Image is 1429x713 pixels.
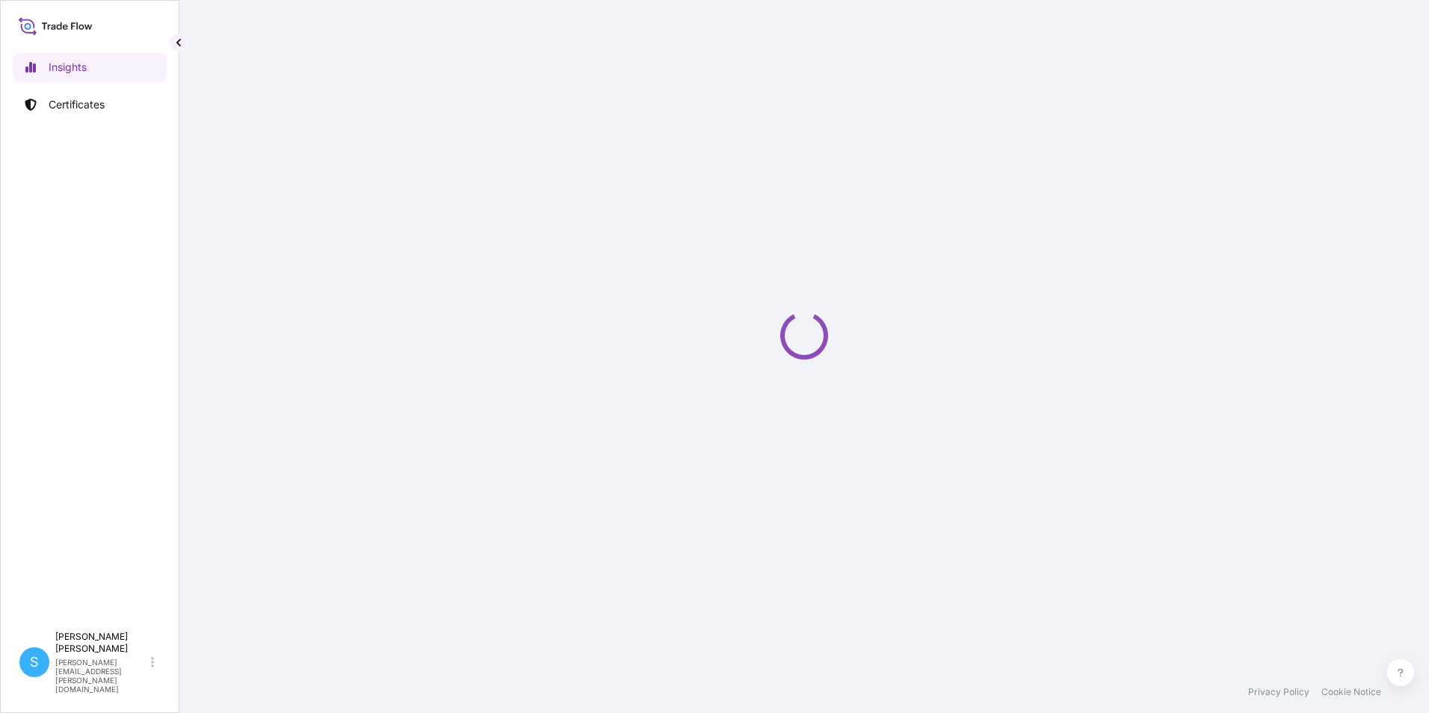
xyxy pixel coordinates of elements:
[30,655,39,670] span: S
[13,90,167,120] a: Certificates
[1321,686,1381,698] a: Cookie Notice
[1248,686,1309,698] a: Privacy Policy
[55,658,148,694] p: [PERSON_NAME][EMAIL_ADDRESS][PERSON_NAME][DOMAIN_NAME]
[55,631,148,655] p: [PERSON_NAME] [PERSON_NAME]
[49,97,105,112] p: Certificates
[13,52,167,82] a: Insights
[49,60,87,75] p: Insights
